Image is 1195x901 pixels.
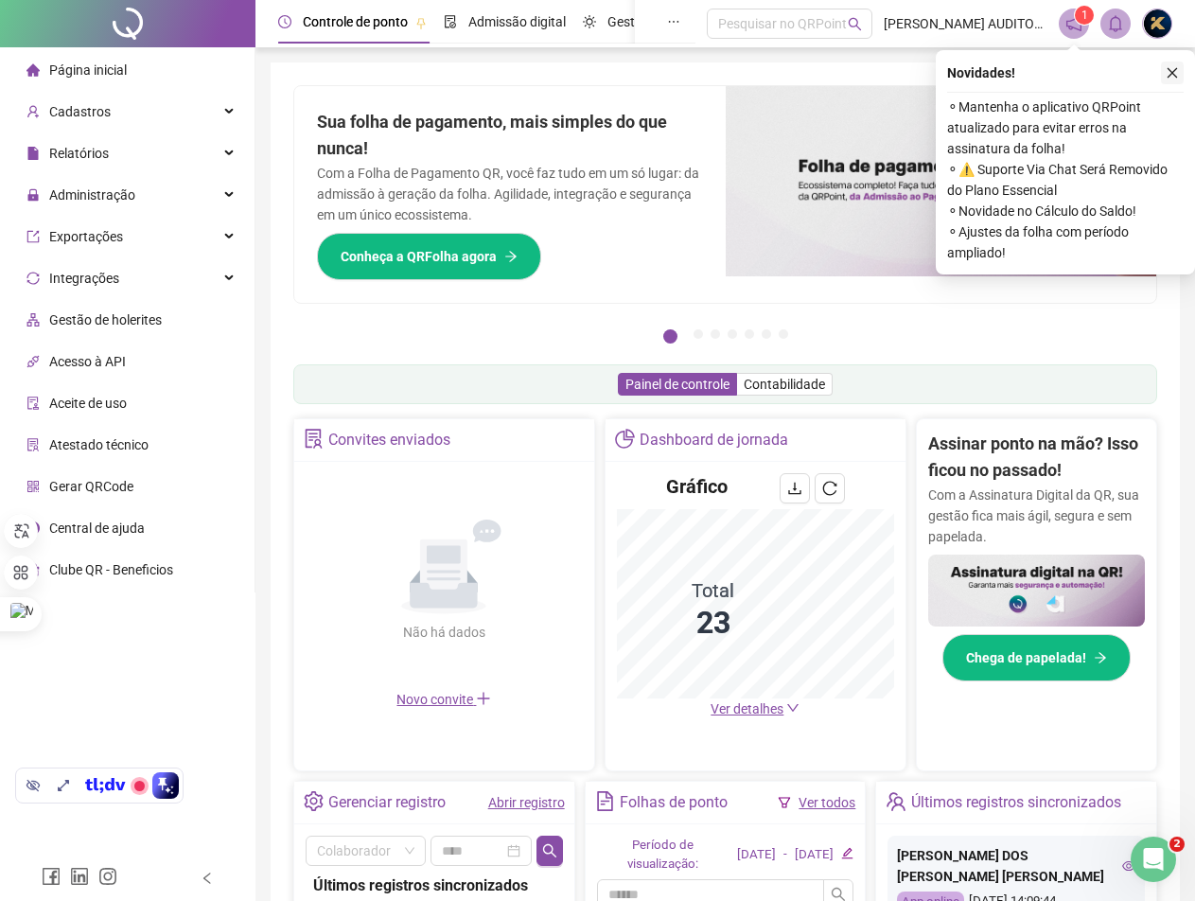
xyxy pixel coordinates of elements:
[620,786,728,819] div: Folhas de ponto
[488,795,565,810] a: Abrir registro
[947,159,1184,201] span: ⚬ ⚠️ Suporte Via Chat Será Removido do Plano Essencial
[468,14,566,29] span: Admissão digital
[317,163,703,225] p: Com a Folha de Pagamento QR, você faz tudo em um só lugar: da admissão à geração da folha. Agilid...
[783,845,787,865] div: -
[744,377,825,392] span: Contabilidade
[70,867,89,886] span: linkedin
[1122,859,1135,873] span: eye
[583,15,596,28] span: sun
[396,692,491,707] span: Novo convite
[49,437,149,452] span: Atestado técnico
[201,872,214,885] span: left
[762,329,771,339] button: 6
[415,17,427,28] span: pushpin
[444,15,457,28] span: file-done
[26,355,40,368] span: api
[49,62,127,78] span: Página inicial
[49,354,126,369] span: Acesso à API
[49,521,145,536] span: Central de ajuda
[1107,15,1124,32] span: bell
[278,15,291,28] span: clock-circle
[341,246,497,267] span: Conheça a QRFolha agora
[597,836,729,875] div: Período de visualização:
[357,622,531,643] div: Não há dados
[49,396,127,411] span: Aceite de uso
[615,429,635,449] span: pie-chart
[26,397,40,410] span: audit
[897,845,1135,887] div: [PERSON_NAME] DOS [PERSON_NAME] [PERSON_NAME]
[779,329,788,339] button: 7
[49,479,133,494] span: Gerar QRCode
[966,647,1086,668] span: Chega de papelada!
[787,481,802,496] span: download
[884,13,1047,34] span: [PERSON_NAME] AUDITORIA E ASSESSORIA CONTABIL LTD
[625,377,729,392] span: Painel de controle
[942,634,1131,681] button: Chega de papelada!
[726,86,1157,276] img: banner%2F8d14a306-6205-4263-8e5b-06e9a85ad873.png
[304,429,324,449] span: solution
[303,14,408,29] span: Controle de ponto
[49,271,119,286] span: Integrações
[49,104,111,119] span: Cadastros
[26,105,40,118] span: user-add
[49,187,135,203] span: Administração
[947,221,1184,263] span: ⚬ Ajustes da folha com período ampliado!
[848,17,862,31] span: search
[328,424,450,456] div: Convites enviados
[694,329,703,339] button: 2
[98,867,117,886] span: instagram
[304,791,324,811] span: setting
[928,485,1145,547] p: Com a Assinatura Digital da QR, sua gestão fica mais ágil, segura e sem papelada.
[26,230,40,243] span: export
[26,147,40,160] span: file
[504,250,518,263] span: arrow-right
[1143,9,1171,38] img: 88656
[711,701,800,716] a: Ver detalhes down
[476,691,491,706] span: plus
[711,701,783,716] span: Ver detalhes
[886,791,905,811] span: team
[49,146,109,161] span: Relatórios
[1131,837,1176,882] iframe: Intercom live chat
[947,97,1184,159] span: ⚬ Mantenha o aplicativo QRPoint atualizado para evitar erros na assinatura da folha!
[745,329,754,339] button: 5
[822,481,837,496] span: reload
[911,786,1121,819] div: Últimos registros sincronizados
[663,329,677,344] button: 1
[667,15,680,28] span: ellipsis
[1166,66,1179,79] span: close
[711,329,720,339] button: 3
[1094,651,1107,664] span: arrow-right
[26,272,40,285] span: sync
[26,313,40,327] span: apartment
[786,701,800,715] span: down
[313,874,555,897] div: Últimos registros sincronizados
[778,796,791,809] span: filter
[928,555,1145,627] img: banner%2F02c71560-61a6-44d4-94b9-c8ab97240462.png
[42,867,61,886] span: facebook
[666,473,728,500] h4: Gráfico
[49,312,162,327] span: Gestão de holerites
[49,562,173,577] span: Clube QR - Beneficios
[317,109,703,163] h2: Sua folha de pagamento, mais simples do que nunca!
[49,229,123,244] span: Exportações
[317,233,541,280] button: Conheça a QRFolha agora
[947,62,1015,83] span: Novidades !
[1081,9,1088,22] span: 1
[26,188,40,202] span: lock
[607,14,703,29] span: Gestão de férias
[1065,15,1082,32] span: notification
[1169,837,1185,852] span: 2
[1075,6,1094,25] sup: 1
[328,786,446,819] div: Gerenciar registro
[640,424,788,456] div: Dashboard de jornada
[799,795,855,810] a: Ver todos
[728,329,737,339] button: 4
[795,845,834,865] div: [DATE]
[947,201,1184,221] span: ⚬ Novidade no Cálculo do Saldo!
[737,845,776,865] div: [DATE]
[26,438,40,451] span: solution
[26,63,40,77] span: home
[595,791,615,811] span: file-text
[928,431,1145,485] h2: Assinar ponto na mão? Isso ficou no passado!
